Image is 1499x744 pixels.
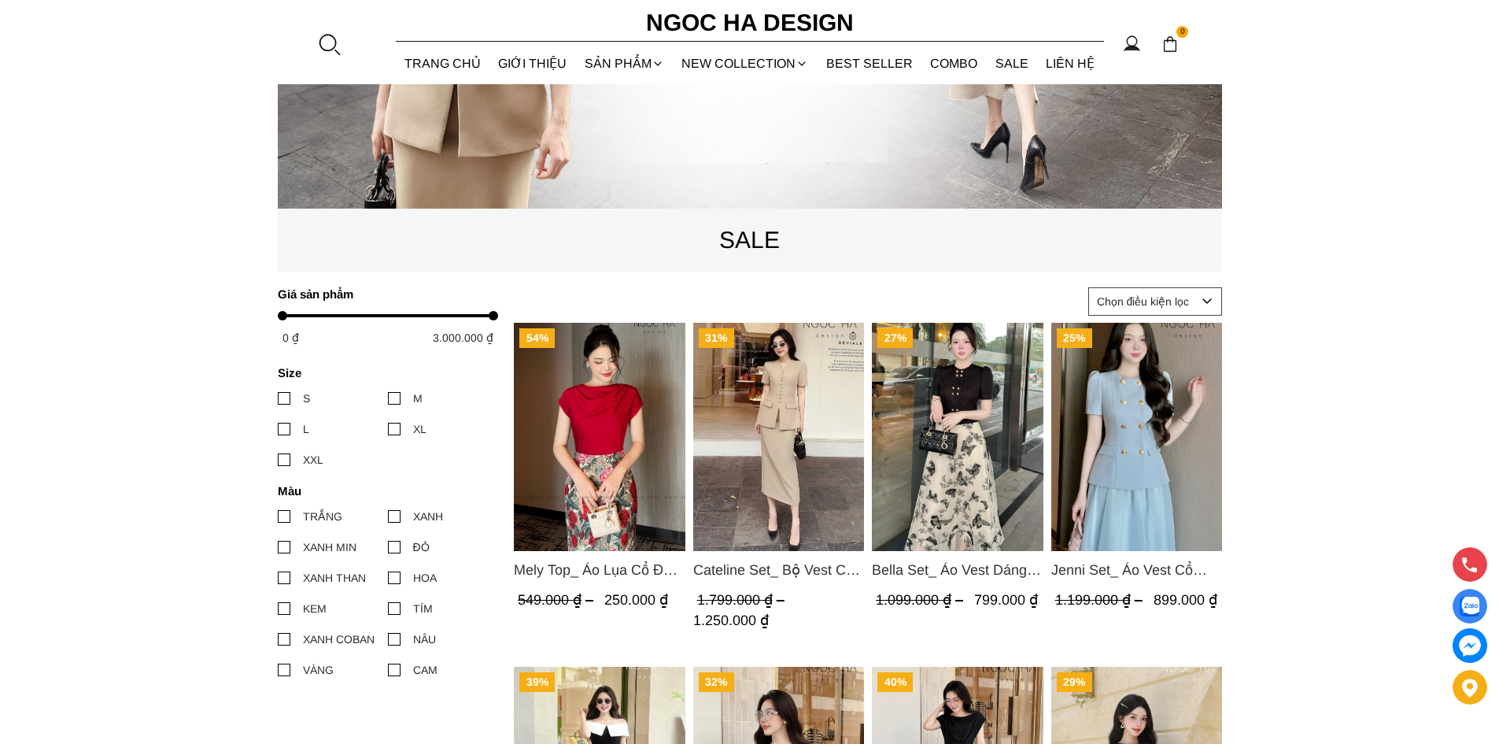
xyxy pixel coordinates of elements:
a: TRANG CHỦ [396,43,490,84]
span: 3.000.000 ₫ [433,331,493,344]
div: XXL [303,451,323,468]
a: NEW COLLECTION [673,43,818,84]
div: XANH THAN [303,569,366,587]
a: Display image [1453,589,1487,624]
div: VÀNG [303,661,334,679]
h4: Màu [278,484,488,498]
a: BEST SELLER [818,43,922,84]
div: M [413,390,423,407]
span: 250.000 ₫ [604,592,668,608]
span: Jenni Set_ Áo Vest Cổ Tròn Đính Cúc, Chân Váy Tơ Màu Xanh A1051+CV132 [1050,559,1222,581]
a: Product image - Cateline Set_ Bộ Vest Cổ V Đính Cúc Nhí Chân Váy Bút Chì BJ127 [692,323,864,551]
span: 799.000 ₫ [974,592,1038,608]
div: ĐỎ [413,539,430,556]
div: XANH COBAN [303,631,375,648]
div: XANH [413,508,443,525]
img: img-CART-ICON-ksit0nf1 [1161,35,1179,53]
a: Product image - Bella Set_ Áo Vest Dáng Lửng Cúc Đồng, Chân Váy Họa Tiết Bướm A990+CV121 [872,323,1043,551]
a: Ngoc Ha Design [632,4,868,42]
div: NÂU [413,631,436,648]
div: TRẮNG [303,508,342,525]
span: Mely Top_ Áo Lụa Cổ Đổ Rớt Vai A003 [514,559,685,581]
span: Bella Set_ Áo Vest Dáng Lửng Cúc Đồng, Chân Váy Họa Tiết Bướm A990+CV121 [872,559,1043,581]
span: 1.250.000 ₫ [692,613,768,628]
a: SALE [987,43,1038,84]
a: Link to Cateline Set_ Bộ Vest Cổ V Đính Cúc Nhí Chân Váy Bút Chì BJ127 [692,559,864,581]
span: Cateline Set_ Bộ Vest Cổ V Đính Cúc Nhí Chân Váy Bút Chì BJ127 [692,559,864,581]
img: Jenni Set_ Áo Vest Cổ Tròn Đính Cúc, Chân Váy Tơ Màu Xanh A1051+CV132 [1050,323,1222,551]
div: XANH MIN [303,539,356,556]
a: Link to Jenni Set_ Áo Vest Cổ Tròn Đính Cúc, Chân Váy Tơ Màu Xanh A1051+CV132 [1050,559,1222,581]
h4: Giá sản phẩm [278,287,488,301]
a: Link to Bella Set_ Áo Vest Dáng Lửng Cúc Đồng, Chân Váy Họa Tiết Bướm A990+CV121 [872,559,1043,581]
a: messenger [1453,628,1487,663]
a: Link to Mely Top_ Áo Lụa Cổ Đổ Rớt Vai A003 [514,559,685,581]
div: L [303,420,309,438]
span: 1.199.000 ₫ [1054,592,1146,608]
h4: Size [278,366,488,379]
a: Product image - Mely Top_ Áo Lụa Cổ Đổ Rớt Vai A003 [514,323,685,551]
div: XL [413,420,426,438]
img: Cateline Set_ Bộ Vest Cổ V Đính Cúc Nhí Chân Váy Bút Chì BJ127 [692,323,864,551]
a: Combo [921,43,987,84]
span: 0 [1176,26,1189,39]
div: S [303,390,310,407]
div: KEM [303,600,327,617]
a: Product image - Jenni Set_ Áo Vest Cổ Tròn Đính Cúc, Chân Váy Tơ Màu Xanh A1051+CV132 [1050,323,1222,551]
span: 0 ₫ [282,331,299,344]
img: Display image [1460,597,1479,616]
span: 1.799.000 ₫ [696,592,788,608]
div: CAM [413,661,438,679]
a: GIỚI THIỆU [489,43,576,84]
span: 1.099.000 ₫ [876,592,967,608]
div: SẢN PHẨM [576,43,674,84]
a: LIÊN HỆ [1037,43,1104,84]
div: TÍM [413,600,433,617]
div: HOA [413,569,437,587]
p: SALE [278,221,1222,258]
img: Bella Set_ Áo Vest Dáng Lửng Cúc Đồng, Chân Váy Họa Tiết Bướm A990+CV121 [872,323,1043,551]
span: 549.000 ₫ [518,592,597,608]
img: Mely Top_ Áo Lụa Cổ Đổ Rớt Vai A003 [514,323,685,551]
span: 899.000 ₫ [1153,592,1217,608]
